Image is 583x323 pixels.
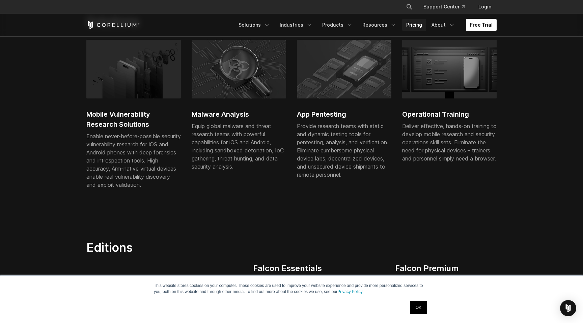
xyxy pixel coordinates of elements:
h2: App Pentesting [297,109,391,119]
div: Open Intercom Messenger [560,300,576,316]
div: Deliver effective, hands-on training to develop mobile research and security operations skill set... [402,122,497,163]
a: Support Center [418,1,470,13]
button: Search [403,1,415,13]
a: Corellium Home [86,21,140,29]
a: Login [473,1,497,13]
a: About [427,19,459,31]
h2: Mobile Vulnerability Research Solutions [86,109,181,129]
a: Products [318,19,357,31]
a: Solutions [234,19,274,31]
h2: Operational Training [402,109,497,119]
h2: Editions [86,240,355,255]
a: Pricing [402,19,426,31]
div: Provide research teams with static and dynamic testing tools for pentesting, analysis, and verifi... [297,122,391,179]
div: Falcon Premium [392,263,462,273]
a: Industries [276,19,317,31]
div: Equip global malware and threat research teams with powerful capabilities for iOS and Android, in... [192,122,286,171]
div: Navigation Menu [234,19,497,31]
a: Resources [358,19,401,31]
img: Illustration of iPhone being separated into hardware pieces [86,40,181,98]
img: Magnifying glass zooming in on malware analysis [192,40,286,98]
a: Illustration of iPhone being separated into hardware pieces Mobile Vulnerability Research Solutio... [86,40,181,197]
h2: Malware Analysis [192,109,286,119]
p: This website stores cookies on your computer. These cookies are used to improve your website expe... [154,283,429,295]
a: OK [410,301,427,314]
a: Privacy Policy. [337,289,363,294]
div: Falcon Essentials [253,263,322,273]
img: App pentesting for various iOS and Android mobile devices [297,40,391,98]
div: Navigation Menu [398,1,497,13]
a: Free Trial [466,19,497,31]
a: Black UI showing checklist interface and iPhone mockup, symbolizing mobile app testing and vulner... [402,40,497,171]
a: Magnifying glass zooming in on malware analysis Malware Analysis Equip global malware and threat ... [192,40,286,179]
img: Black UI showing checklist interface and iPhone mockup, symbolizing mobile app testing and vulner... [402,40,497,98]
div: Enable never-before-possible security vulnerability research for iOS and Android phones with deep... [86,132,181,189]
a: App pentesting for various iOS and Android mobile devices App Pentesting Provide research teams w... [297,40,391,187]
